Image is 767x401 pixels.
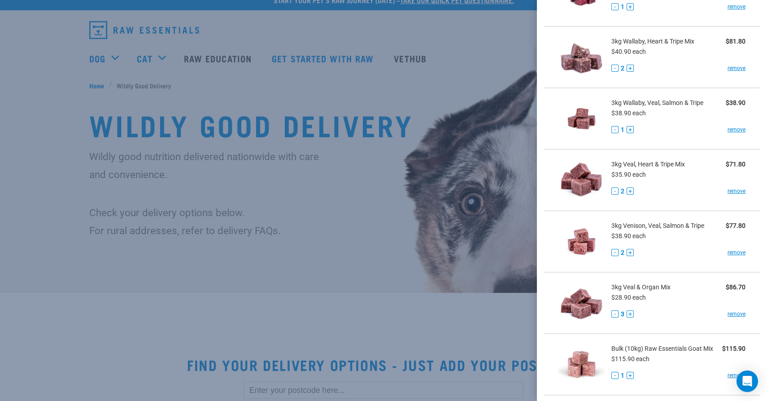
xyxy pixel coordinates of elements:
[627,3,634,10] button: +
[621,248,624,257] span: 2
[611,37,694,46] span: 3kg Wallaby, Heart & Tripe Mix
[611,3,619,10] button: -
[627,187,634,195] button: +
[611,310,619,318] button: -
[726,283,745,291] strong: $86.70
[728,310,745,318] a: remove
[627,310,634,318] button: +
[611,221,704,231] span: 3kg Venison, Veal, Salmon & Tripe
[627,65,634,72] button: +
[627,372,634,379] button: +
[611,65,619,72] button: -
[627,126,634,133] button: +
[611,160,685,169] span: 3kg Veal, Heart & Tripe Mix
[726,222,745,229] strong: $77.80
[611,187,619,195] button: -
[558,218,605,265] img: Venison, Veal, Salmon & Tripe
[728,3,745,11] a: remove
[627,249,634,256] button: +
[726,161,745,168] strong: $71.80
[611,372,619,379] button: -
[611,249,619,256] button: -
[611,171,646,178] span: $35.90 each
[621,2,624,12] span: 1
[621,125,624,135] span: 1
[621,309,624,319] span: 3
[611,294,646,301] span: $28.90 each
[611,109,646,117] span: $38.90 each
[611,232,646,240] span: $38.90 each
[728,371,745,379] a: remove
[558,157,605,203] img: Veal, Heart & Tripe Mix
[611,355,649,362] span: $115.90 each
[728,248,745,257] a: remove
[722,345,745,352] strong: $115.90
[726,38,745,45] strong: $81.80
[726,99,745,106] strong: $38.90
[558,280,605,326] img: Veal & Organ Mix
[621,371,624,380] span: 1
[736,370,758,392] div: Open Intercom Messenger
[611,98,703,108] span: 3kg Wallaby, Veal, Salmon & Tripe
[611,126,619,133] button: -
[558,96,605,142] img: Wallaby, Veal, Salmon & Tripe
[621,187,624,196] span: 2
[558,341,605,388] img: Raw Essentials Goat Mix
[728,187,745,195] a: remove
[621,64,624,73] span: 2
[611,283,671,292] span: 3kg Veal & Organ Mix
[558,34,605,80] img: Wallaby, Heart & Tripe Mix
[611,344,713,353] span: Bulk (10kg) Raw Essentials Goat Mix
[728,126,745,134] a: remove
[611,48,646,55] span: $40.90 each
[728,64,745,72] a: remove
